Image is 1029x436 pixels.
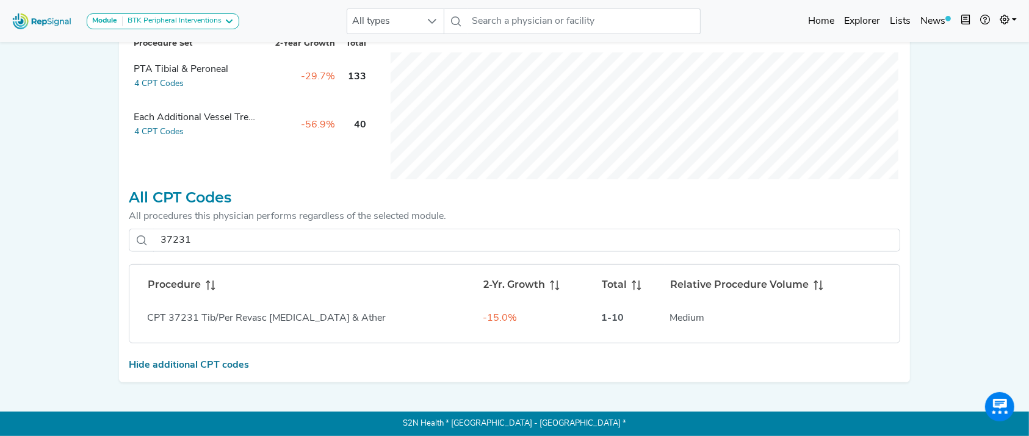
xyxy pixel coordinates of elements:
span: 40 [354,120,366,130]
span: Medium [670,313,704,323]
input: Search by CPT code or procedure name [153,229,900,252]
a: Home [803,9,839,34]
th: Procedure Set [129,34,267,52]
div: All procedures this physician performs regardless of the selected module. [129,209,900,224]
h2: All CPT Codes [129,189,900,207]
strong: Module [92,17,117,24]
span: Relative Procedure Volume [670,277,809,292]
th: Total [340,34,371,52]
a: News [915,9,956,34]
div: Tib/Per Revasc Stent & Ather [147,311,473,326]
a: Lists [885,9,915,34]
th: 2-Year Growth [267,34,339,52]
a: Hide additional CPT codes [129,360,249,370]
input: Search a physician or facility [468,9,701,34]
span: -29.7% [301,72,335,82]
span: Total [602,277,627,292]
a: Explorer [839,9,885,34]
button: ModuleBTK Peripheral Interventions [87,13,239,29]
p: S2N Health * [GEOGRAPHIC_DATA] - [GEOGRAPHIC_DATA] * [119,412,910,436]
div: PTA Tibial & Peroneal [134,62,256,77]
span: 2-Yr. Growth [483,277,545,292]
span: 1-10 [601,313,624,323]
span: 133 [348,72,366,82]
div: Each Additional Vessel Treated [134,110,256,125]
div: BTK Peripheral Interventions [123,16,222,26]
span: All types [347,9,421,34]
button: Intel Book [956,9,975,34]
span: -56.9% [301,120,335,130]
button: 4 CPT Codes [134,125,184,139]
button: 4 CPT Codes [134,77,184,91]
span: Procedure [148,277,201,292]
span: -15.0% [483,313,517,323]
